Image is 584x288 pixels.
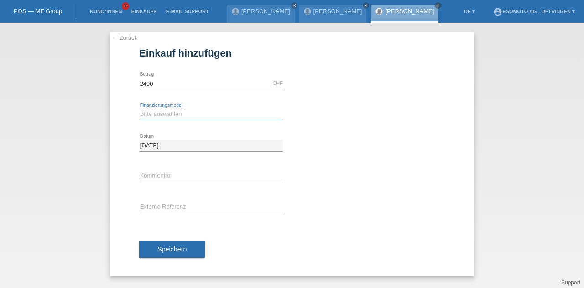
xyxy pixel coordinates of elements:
[139,241,205,258] button: Speichern
[435,2,441,9] a: close
[157,246,187,253] span: Speichern
[272,80,283,86] div: CHF
[14,8,62,15] a: POS — MF Group
[126,9,161,14] a: Einkäufe
[436,3,440,8] i: close
[364,3,368,8] i: close
[162,9,214,14] a: E-Mail Support
[241,8,290,15] a: [PERSON_NAME]
[291,2,297,9] a: close
[85,9,126,14] a: Kund*innen
[139,47,445,59] h1: Einkauf hinzufügen
[122,2,129,10] span: 6
[313,8,362,15] a: [PERSON_NAME]
[363,2,369,9] a: close
[493,7,502,16] i: account_circle
[489,9,579,14] a: account_circleEsomoto AG - Oftringen ▾
[561,279,580,286] a: Support
[385,8,434,15] a: [PERSON_NAME]
[112,34,137,41] a: ← Zurück
[292,3,297,8] i: close
[459,9,480,14] a: DE ▾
